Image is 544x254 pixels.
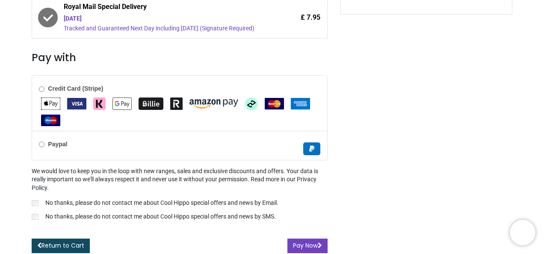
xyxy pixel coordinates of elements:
div: [DATE] [64,15,269,23]
span: Maestro [41,116,60,123]
input: Credit Card (Stripe) [39,86,44,92]
iframe: Brevo live chat [510,220,535,245]
span: American Express [291,100,310,106]
div: Tracked and Guaranteed Next Day including [DATE] (Signature Required) [64,24,269,33]
img: MasterCard [265,98,284,109]
img: Maestro [41,115,60,126]
img: Klarna [93,97,106,110]
span: Amazon Pay [189,100,238,106]
div: We would love to keep you in the loop with new ranges, sales and exclusive discounts and offers. ... [32,167,327,223]
img: Billie [139,97,163,110]
h3: Pay with [32,50,327,65]
span: £ 7.95 [301,13,320,22]
img: VISA [67,98,86,109]
span: Revolut Pay [170,100,183,106]
img: Revolut Pay [170,97,183,110]
img: Afterpay Clearpay [245,97,258,110]
img: Paypal [303,142,320,155]
b: Credit Card (Stripe) [48,85,103,92]
img: American Express [291,98,310,109]
span: Royal Mail Special Delivery [64,2,269,14]
span: Afterpay Clearpay [245,100,258,106]
span: Apple Pay [41,100,60,106]
input: No thanks, please do not contact me about Cool Hippo special offers and news by Email. [32,200,38,206]
p: No thanks, please do not contact me about Cool Hippo special offers and news by SMS. [45,213,276,221]
span: MasterCard [265,100,284,106]
span: Paypal [303,145,320,151]
img: Apple Pay [41,97,60,110]
span: Google Pay [112,100,132,106]
img: Google Pay [112,97,132,110]
b: Paypal [48,141,67,148]
span: Billie [139,100,163,106]
p: No thanks, please do not contact me about Cool Hippo special offers and news by Email. [45,199,278,207]
button: Pay Now [287,239,328,253]
span: Klarna [93,100,106,106]
input: No thanks, please do not contact me about Cool Hippo special offers and news by SMS. [32,214,38,220]
img: Amazon Pay [189,99,238,109]
a: Return to Cart [32,239,90,253]
input: Paypal [39,142,44,147]
span: VISA [67,100,86,106]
